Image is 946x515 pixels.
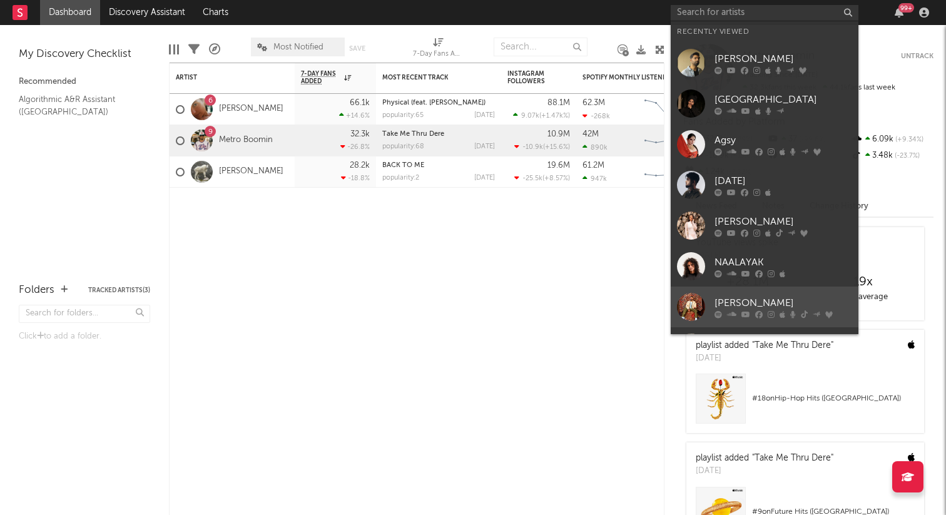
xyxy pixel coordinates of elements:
a: [PERSON_NAME] [671,327,858,368]
div: 10.9M [547,130,570,138]
span: Most Notified [273,43,323,51]
div: playlist added [696,339,833,352]
div: -26.8 % [340,143,370,151]
div: [DATE] [474,143,495,150]
div: Take Me Thru Dere [382,131,495,138]
span: -10.9k [522,144,543,151]
div: 7-Day Fans Added (7-Day Fans Added) [413,47,463,62]
div: daily average [805,290,921,305]
a: NAALAYAK [671,246,858,287]
a: "Take Me Thru Dere" [752,341,833,350]
div: popularity: 68 [382,143,424,150]
div: 62.3M [582,99,605,107]
a: [PERSON_NAME] [671,205,858,246]
div: [DATE] [474,175,495,181]
button: Untrack [901,50,933,63]
a: Agsy [671,124,858,165]
input: Search... [494,38,587,56]
a: Take Me Thru Dere [382,131,444,138]
div: ( ) [513,111,570,120]
div: 19 x [805,275,921,290]
div: -18.8 % [341,174,370,182]
div: 3.48k [850,148,933,164]
span: 7-Day Fans Added [301,70,341,85]
div: 7-Day Fans Added (7-Day Fans Added) [413,31,463,68]
span: -25.5k [522,175,542,182]
div: +14.6 % [339,111,370,120]
span: +8.57 % [544,175,568,182]
a: [PERSON_NAME] [671,287,858,327]
button: 99+ [895,8,903,18]
div: # 18 on Hip-Hop Hits ([GEOGRAPHIC_DATA]) [752,391,915,406]
div: [GEOGRAPHIC_DATA] [715,92,852,107]
div: 890k [582,143,608,151]
a: "Take Me Thru Dere" [752,454,833,462]
a: [PERSON_NAME] [219,166,283,177]
span: +15.6 % [545,144,568,151]
div: Physical (feat. Troye Sivan) [382,99,495,106]
div: 32.3k [350,130,370,138]
div: 19.6M [547,161,570,170]
div: Recommended [19,74,150,89]
a: [DATE] [671,165,858,205]
div: [PERSON_NAME] [715,51,852,66]
div: 28.2k [350,161,370,170]
a: [PERSON_NAME] [219,104,283,115]
div: popularity: 2 [382,175,419,181]
div: Spotify Monthly Listeners [582,74,676,81]
a: BACK TO ME [382,162,424,169]
div: 99 + [898,3,914,13]
div: [PERSON_NAME] [715,295,852,310]
div: Most Recent Track [382,74,476,81]
div: playlist added [696,452,833,465]
div: [DATE] [696,465,833,477]
span: 9.07k [521,113,539,120]
span: -23.7 % [893,153,920,160]
div: BACK TO ME [382,162,495,169]
div: NAALAYAK [715,255,852,270]
div: Filters [188,31,200,68]
div: 42M [582,130,599,138]
svg: Chart title [639,94,695,125]
button: Tracked Artists(3) [88,287,150,293]
input: Search for artists [671,5,858,21]
div: [DATE] [715,173,852,188]
div: [DATE] [474,112,495,119]
div: [PERSON_NAME] [715,214,852,229]
div: A&R Pipeline [209,31,220,68]
div: ( ) [514,143,570,151]
svg: Chart title [639,125,695,156]
button: Save [349,45,365,52]
span: +9.34 % [893,136,923,143]
a: Physical (feat. [PERSON_NAME]) [382,99,486,106]
div: -268k [582,112,610,120]
a: [PERSON_NAME] [671,43,858,83]
div: Agsy [715,133,852,148]
div: Artist [176,74,270,81]
a: [GEOGRAPHIC_DATA] [671,83,858,124]
div: Edit Columns [169,31,179,68]
a: #18onHip-Hop Hits ([GEOGRAPHIC_DATA]) [686,374,924,433]
div: 61.2M [582,161,604,170]
span: +1.47k % [541,113,568,120]
div: Instagram Followers [507,70,551,85]
a: Metro Boomin [219,135,273,146]
div: ( ) [514,174,570,182]
div: 6.09k [850,131,933,148]
div: 88.1M [547,99,570,107]
div: 66.1k [350,99,370,107]
svg: Chart title [639,156,695,188]
div: 947k [582,175,607,183]
div: Click to add a folder. [19,329,150,344]
div: Folders [19,283,54,298]
div: My Discovery Checklist [19,47,150,62]
div: popularity: 65 [382,112,424,119]
input: Search for folders... [19,305,150,323]
a: Algorithmic A&R Assistant ([GEOGRAPHIC_DATA]) [19,93,138,118]
div: Recently Viewed [677,24,852,39]
div: [DATE] [696,352,833,365]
